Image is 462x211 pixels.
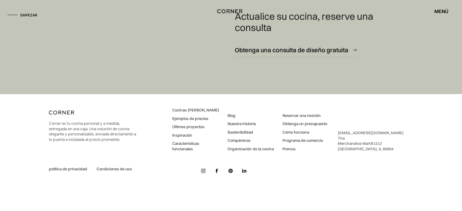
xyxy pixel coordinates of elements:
a: Condiciones de uso [97,166,137,172]
a: Nuestra historia [227,121,274,127]
font: Condiciones de uso [97,166,132,171]
font: Compárenos [227,138,250,143]
a: hogar [215,7,247,15]
a: [EMAIL_ADDRESS][DOMAIN_NAME] [338,130,404,135]
font: menú [434,8,448,14]
font: Cómo funciona [282,130,309,134]
a: Obtenga un presupuesto [282,121,327,127]
a: Programa de comercio [282,138,327,143]
a: Ejemplos de precios [172,116,220,121]
div: menú [428,6,448,16]
font: Características funcionales [172,141,199,151]
font: política de privacidad [49,166,87,171]
a: política de privacidad [49,166,90,172]
font: Organización de la cocina [227,146,274,151]
font: Reservar una reunión [282,113,321,118]
font: Cocinas [PERSON_NAME] [172,107,219,112]
a: Blog [227,113,274,118]
font: Merchandise Mart [338,141,371,146]
a: Inspiración [172,133,220,138]
a: Organización de la cocina [227,146,274,152]
font: Programa de comercio [282,138,323,143]
font: Obtenga una consulta de diseño gratuita [235,46,348,54]
font: Corner es tu cocina personal y a medida, entregada en una caja. Una solución de cocina elegante y... [49,121,136,142]
a: Obtenga una consulta de diseño gratuita [235,43,357,57]
font: Obtenga un presupuesto [282,121,327,126]
font: Sostenibilidad [227,130,253,134]
font: Ejemplos de precios [172,116,208,121]
font: Inspiración [172,133,192,138]
font: Nuestra historia [227,121,255,126]
a: Sostenibilidad [227,130,274,135]
a: Características funcionales [172,141,220,151]
a: Reservar una reunión [282,113,327,118]
a: Compárenos [227,138,274,143]
font: Últimos proyectos [172,124,204,129]
font: [GEOGRAPHIC_DATA] [338,146,377,151]
font: , IL 60654 [377,146,393,151]
font: #1212 [371,141,382,146]
a: Cómo funciona [282,130,327,135]
font: Blog [227,113,235,118]
font: The [338,136,345,141]
a: Cocinas [PERSON_NAME] [172,107,220,113]
a: Últimos proyectos [172,124,220,130]
a: Prensa [282,146,327,152]
font: Prensa [282,146,295,151]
